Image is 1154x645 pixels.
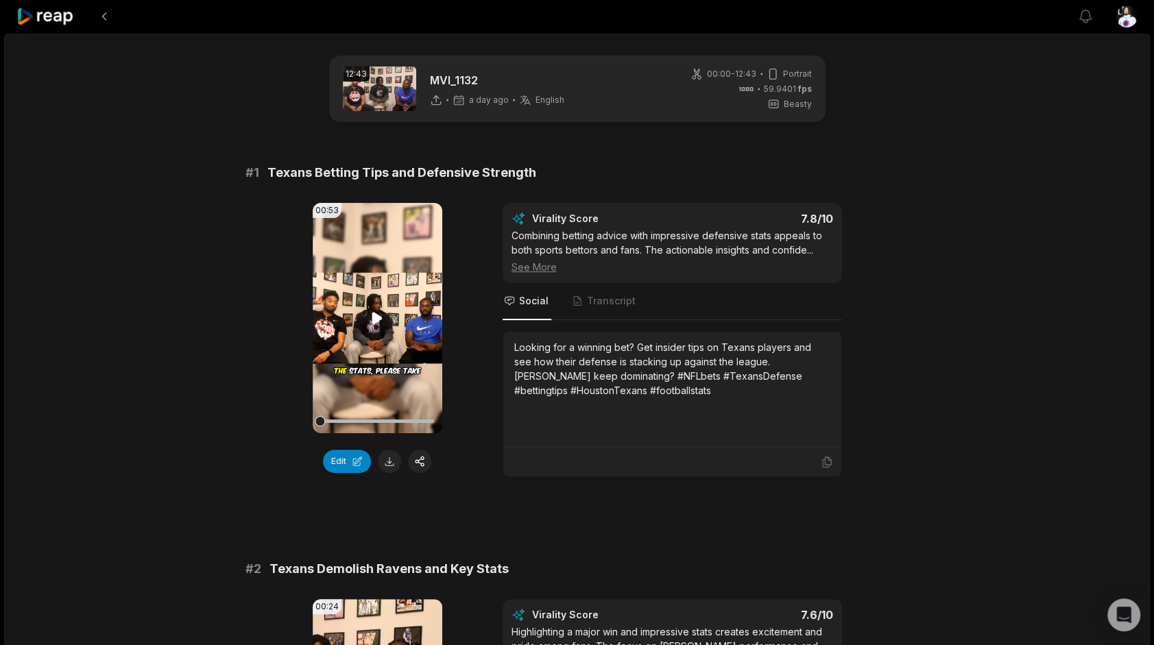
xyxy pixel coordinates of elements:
[323,450,371,473] button: Edit
[532,608,680,622] div: Virality Score
[245,163,259,182] span: # 1
[707,68,756,80] span: 00:00 - 12:43
[519,294,549,308] span: Social
[313,203,442,433] video: Your browser does not support mp4 format.
[269,559,509,579] span: Texans Demolish Ravens and Key Stats
[587,294,636,308] span: Transcript
[503,283,842,320] nav: Tabs
[430,72,564,88] p: MVI_1132
[469,95,509,106] span: a day ago
[686,212,833,226] div: 7.8 /10
[798,84,812,94] span: fps
[532,212,680,226] div: Virality Score
[343,66,370,82] div: 12:43
[784,98,812,110] span: Beasty
[512,260,833,274] div: See More
[267,163,536,182] span: Texans Betting Tips and Defensive Strength
[536,95,564,106] span: English
[514,340,830,398] div: Looking for a winning bet? Get insider tips on Texans players and see how their defense is stacki...
[512,228,833,274] div: Combining betting advice with impressive defensive stats appeals to both sports bettors and fans....
[686,608,833,622] div: 7.6 /10
[783,68,812,80] span: Portrait
[245,559,261,579] span: # 2
[1107,598,1140,631] div: Open Intercom Messenger
[764,83,812,95] span: 59.9401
